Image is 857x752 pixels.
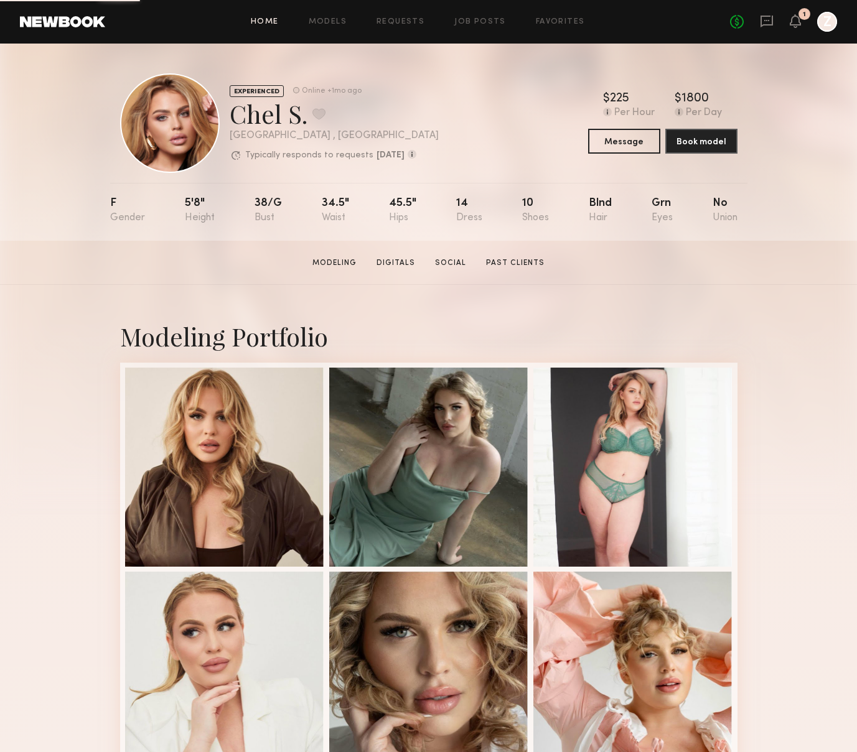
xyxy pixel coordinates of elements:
div: EXPERIENCED [230,85,284,97]
div: 10 [522,198,549,223]
div: 1800 [681,93,709,105]
a: Models [309,18,347,26]
div: No [713,198,738,223]
a: Requests [377,18,424,26]
div: Per Day [686,108,722,119]
div: Modeling Portfolio [120,320,738,353]
div: $ [675,93,681,105]
p: Typically responds to requests [245,151,373,160]
a: Favorites [536,18,585,26]
button: Message [588,129,660,154]
div: F [110,198,145,223]
div: Blnd [589,198,612,223]
a: Past Clients [481,258,550,269]
div: 14 [456,198,482,223]
div: 38/g [255,198,282,223]
div: 225 [610,93,629,105]
div: [GEOGRAPHIC_DATA] , [GEOGRAPHIC_DATA] [230,131,439,141]
div: Online +1mo ago [302,87,362,95]
div: Per Hour [614,108,655,119]
b: [DATE] [377,151,405,160]
div: $ [603,93,610,105]
div: 45.5" [389,198,416,223]
div: Grn [652,198,673,223]
a: Modeling [307,258,362,269]
a: Z [817,12,837,32]
div: 1 [803,11,806,18]
a: Social [430,258,471,269]
a: Digitals [372,258,420,269]
div: 5'8" [185,198,215,223]
button: Book model [665,129,738,154]
div: 34.5" [322,198,349,223]
a: Home [251,18,279,26]
div: Chel S. [230,97,439,130]
a: Job Posts [454,18,506,26]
